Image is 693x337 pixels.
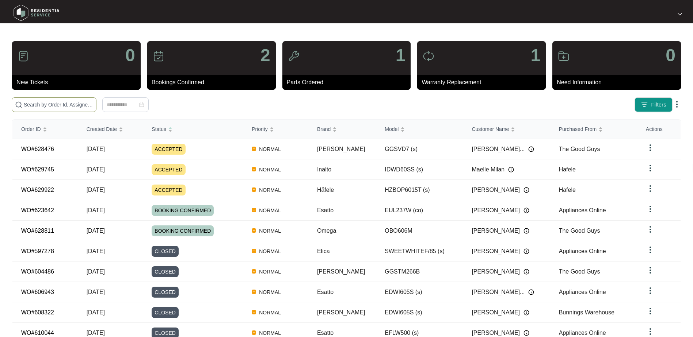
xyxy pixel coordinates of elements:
[252,310,256,314] img: Vercel Logo
[287,78,411,87] p: Parts Ordered
[87,268,105,275] span: [DATE]
[528,146,534,152] img: Info icon
[559,207,606,213] span: Appliances Online
[559,228,600,234] span: The Good Guys
[559,248,606,254] span: Appliances Online
[87,309,105,315] span: [DATE]
[463,120,550,139] th: Customer Name
[12,120,78,139] th: Order ID
[87,330,105,336] span: [DATE]
[559,330,606,336] span: Appliances Online
[256,145,284,154] span: NORMAL
[376,180,463,200] td: HZBOP6015T (s)
[646,143,655,152] img: dropdown arrow
[558,50,570,62] img: icon
[376,221,463,241] td: OBO606M
[21,248,54,254] a: WO#597278
[523,248,529,254] img: Info icon
[673,100,681,109] img: dropdown arrow
[317,228,336,234] span: Omega
[646,286,655,295] img: dropdown arrow
[152,266,179,277] span: CLOSED
[87,187,105,193] span: [DATE]
[646,164,655,173] img: dropdown arrow
[317,248,330,254] span: Elica
[523,187,529,193] img: Info icon
[256,267,284,276] span: NORMAL
[152,225,214,236] span: BOOKING CONFIRMED
[256,226,284,235] span: NORMAL
[260,47,270,64] p: 2
[472,308,520,317] span: [PERSON_NAME]
[256,288,284,297] span: NORMAL
[550,120,637,139] th: Purchased From
[472,186,520,194] span: [PERSON_NAME]
[559,309,614,315] span: Bunnings Warehouse
[678,12,682,16] img: dropdown arrow
[317,268,365,275] span: [PERSON_NAME]
[472,267,520,276] span: [PERSON_NAME]
[243,120,308,139] th: Priority
[21,330,54,336] a: WO#610044
[87,166,105,173] span: [DATE]
[87,228,105,234] span: [DATE]
[152,78,276,87] p: Bookings Confirmed
[559,289,606,295] span: Appliances Online
[153,50,164,62] img: icon
[508,167,514,173] img: Info icon
[651,101,666,109] span: Filters
[523,330,529,336] img: Info icon
[16,78,141,87] p: New Tickets
[317,146,365,152] span: [PERSON_NAME]
[646,327,655,336] img: dropdown arrow
[317,166,331,173] span: Inalto
[252,228,256,233] img: Vercel Logo
[18,50,29,62] img: icon
[635,97,673,112] button: filter iconFilters
[24,101,93,109] input: Search by Order Id, Assignee Name, Customer Name, Brand and Model
[152,125,166,133] span: Status
[528,289,534,295] img: Info icon
[559,187,576,193] span: Hafele
[21,166,54,173] a: WO#629745
[21,289,54,295] a: WO#606943
[87,146,105,152] span: [DATE]
[641,101,648,108] img: filter icon
[21,207,54,213] a: WO#623642
[646,245,655,254] img: dropdown arrow
[87,125,117,133] span: Created Date
[15,101,22,108] img: search-icon
[252,187,256,192] img: Vercel Logo
[472,247,520,256] span: [PERSON_NAME]
[472,125,509,133] span: Customer Name
[152,144,185,155] span: ACCEPTED
[152,185,185,195] span: ACCEPTED
[152,287,179,298] span: CLOSED
[646,184,655,193] img: dropdown arrow
[637,120,681,139] th: Actions
[317,207,334,213] span: Esatto
[21,309,54,315] a: WO#608322
[252,125,268,133] span: Priority
[523,228,529,234] img: Info icon
[256,165,284,174] span: NORMAL
[472,226,520,235] span: [PERSON_NAME]
[523,269,529,275] img: Info icon
[87,248,105,254] span: [DATE]
[646,307,655,315] img: dropdown arrow
[376,241,463,262] td: SWEETWHITEF/85 (s)
[646,266,655,275] img: dropdown arrow
[385,125,399,133] span: Model
[472,206,520,215] span: [PERSON_NAME]
[423,50,434,62] img: icon
[78,120,143,139] th: Created Date
[11,2,62,24] img: residentia service logo
[376,200,463,221] td: EUL237W (co)
[646,225,655,234] img: dropdown arrow
[252,290,256,294] img: Vercel Logo
[152,164,185,175] span: ACCEPTED
[152,246,179,257] span: CLOSED
[87,289,105,295] span: [DATE]
[252,208,256,212] img: Vercel Logo
[317,187,334,193] span: Häfele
